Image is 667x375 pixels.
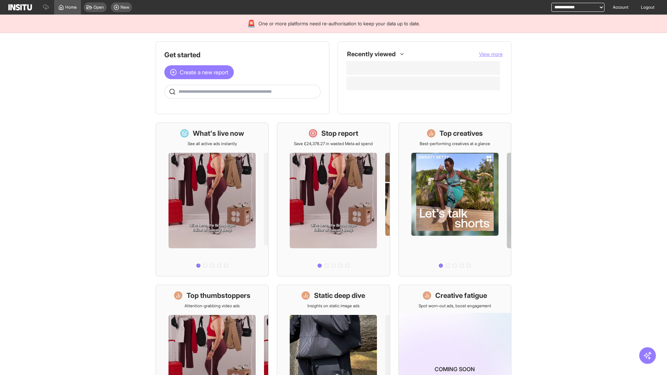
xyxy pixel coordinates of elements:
[479,51,503,58] button: View more
[277,123,390,276] a: Stop reportSave £24,378.27 in wasted Meta ad spend
[164,50,321,60] h1: Get started
[247,19,256,28] div: 🚨
[8,4,32,10] img: Logo
[294,141,373,147] p: Save £24,378.27 in wasted Meta ad spend
[420,141,490,147] p: Best-performing creatives at a glance
[180,68,228,76] span: Create a new report
[184,303,240,309] p: Attention-grabbing video ads
[321,128,358,138] h1: Stop report
[193,128,244,138] h1: What's live now
[398,123,511,276] a: Top creativesBest-performing creatives at a glance
[314,291,365,300] h1: Static deep dive
[65,5,77,10] span: Home
[188,141,237,147] p: See all active ads instantly
[156,123,269,276] a: What's live nowSee all active ads instantly
[164,65,234,79] button: Create a new report
[307,303,360,309] p: Insights on static image ads
[258,20,420,27] span: One or more platforms need re-authorisation to keep your data up to date.
[479,51,503,57] span: View more
[187,291,250,300] h1: Top thumbstoppers
[121,5,129,10] span: New
[439,128,483,138] h1: Top creatives
[93,5,104,10] span: Open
